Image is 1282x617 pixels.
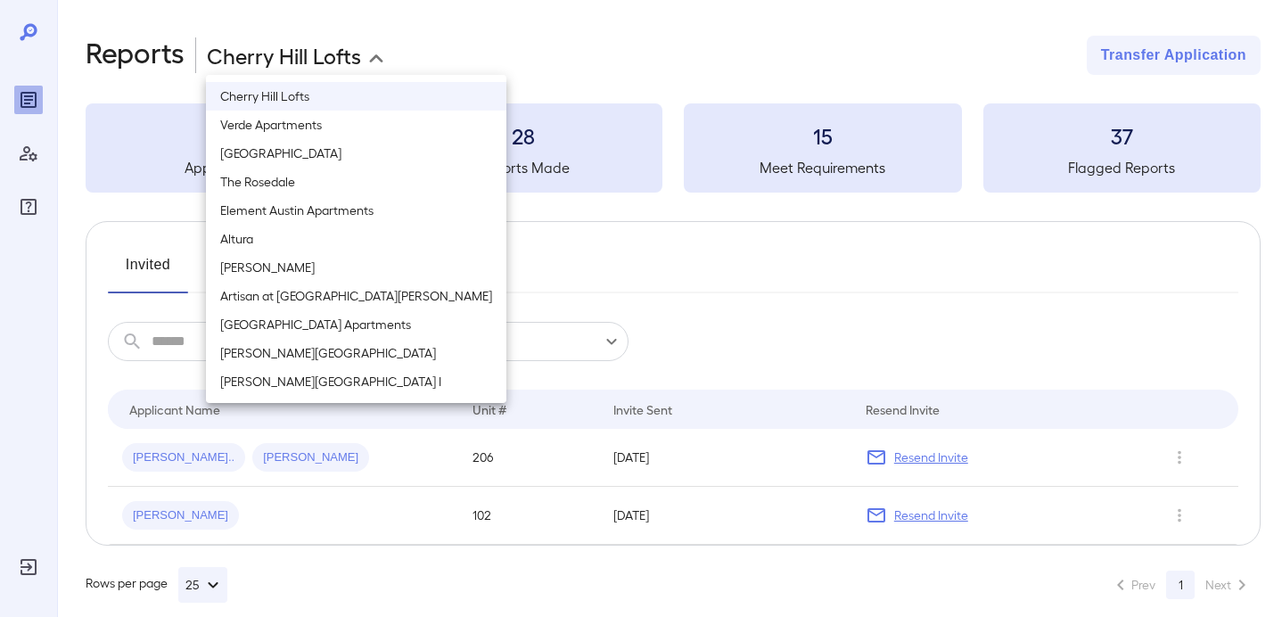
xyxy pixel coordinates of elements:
[206,196,506,225] li: Element Austin Apartments
[206,82,506,111] li: Cherry Hill Lofts
[206,310,506,339] li: [GEOGRAPHIC_DATA] Apartments
[206,139,506,168] li: [GEOGRAPHIC_DATA]
[206,367,506,396] li: [PERSON_NAME][GEOGRAPHIC_DATA] I
[206,282,506,310] li: Artisan at [GEOGRAPHIC_DATA][PERSON_NAME]
[206,339,506,367] li: [PERSON_NAME][GEOGRAPHIC_DATA]
[206,168,506,196] li: The Rosedale
[206,225,506,253] li: Altura
[206,111,506,139] li: Verde Apartments
[206,253,506,282] li: [PERSON_NAME]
